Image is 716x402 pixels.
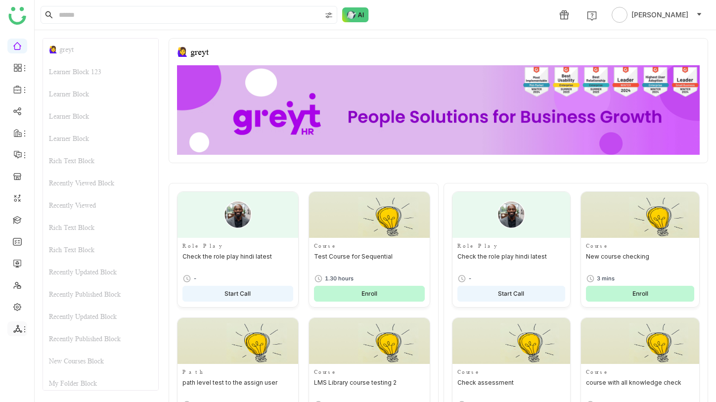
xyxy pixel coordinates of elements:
span: Start Call [224,289,251,299]
div: Recently Published Block [43,283,158,306]
div: Test Course for Sequential [314,253,425,268]
div: Check the role play hindi latest [457,253,566,268]
img: Thumbnail [581,192,699,238]
div: 🙋‍♀️ greyt [43,39,158,61]
div: 3 mins [597,274,615,283]
div: Recently Viewed [43,194,158,217]
div: Course [457,368,566,376]
img: male-person.png [497,201,525,228]
img: male-person.png [224,201,252,228]
div: Recently Published Block [43,328,158,350]
span: Start Call [498,289,524,299]
div: New Courses Block [43,350,158,372]
div: - [468,274,472,283]
div: My Folder Block [43,372,158,395]
div: Role Play [182,242,293,250]
img: Thumbnail [581,318,699,364]
img: ask-buddy-normal.svg [342,7,369,22]
div: LMS Library course testing 2 [314,379,425,395]
div: Check assessment [457,379,566,395]
div: Course [586,242,694,250]
span: [PERSON_NAME] [631,9,688,20]
img: timer.svg [314,274,323,283]
div: Learner Block 123 [43,61,158,83]
span: Enroll [632,289,648,299]
div: Rich Text Block [43,239,158,261]
div: Rich Text Block [43,150,158,172]
img: help.svg [587,11,597,21]
img: Thumbnail [309,318,430,364]
div: Course [314,368,425,376]
div: path level test to the assign user [182,379,293,395]
span: Enroll [361,289,377,299]
div: Course [586,368,694,376]
div: Learner Block [43,105,158,128]
img: avatar [612,7,627,23]
img: Thumbnail [178,318,298,364]
div: Learner Block [43,83,158,105]
div: 1.30 hours [325,274,354,283]
div: course with all knowledge check [586,379,694,395]
button: Enroll [314,286,425,302]
div: Check the role play hindi latest [182,253,293,268]
div: 🙋‍♀️ greyt [177,46,209,57]
div: Recently Viewed Block [43,172,158,194]
button: Enroll [586,286,694,302]
img: 68ca8a786afc163911e2cfd3 [177,65,700,155]
button: [PERSON_NAME] [610,7,704,23]
img: logo [8,7,26,25]
img: timer.svg [182,274,191,283]
img: timer.svg [586,274,595,283]
button: Start Call [182,286,293,302]
img: Thumbnail [309,192,430,238]
div: Recently Updated Block [43,306,158,328]
img: timer.svg [457,274,466,283]
div: Rich Text Block [43,217,158,239]
div: - [193,274,197,283]
div: Learner Block [43,128,158,150]
img: search-type.svg [325,11,333,19]
button: Start Call [457,286,566,302]
div: Recently Updated Block [43,261,158,283]
div: New course checking [586,253,694,268]
div: Course [314,242,425,250]
div: Path [182,368,293,376]
img: Thumbnail [452,318,571,364]
div: Role Play [457,242,566,250]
